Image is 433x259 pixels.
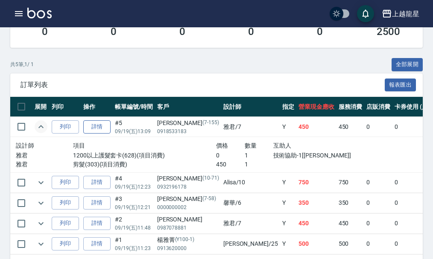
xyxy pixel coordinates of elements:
[52,176,79,189] button: 列印
[364,172,392,192] td: 0
[221,172,280,192] td: Alisa /10
[35,217,47,230] button: expand row
[392,9,419,19] div: 上越龍星
[216,151,245,160] p: 0
[245,151,273,160] p: 1
[273,142,292,149] span: 互助人
[273,151,359,160] p: 技術協助-1[[PERSON_NAME]]
[157,195,219,204] div: [PERSON_NAME]
[52,120,79,134] button: 列印
[336,234,365,254] td: 500
[111,26,117,38] h3: 0
[336,213,365,233] td: 450
[157,128,219,135] p: 0918533183
[115,183,153,191] p: 09/19 (五) 12:23
[113,234,155,254] td: #1
[16,142,34,149] span: 設計師
[296,193,336,213] td: 350
[336,117,365,137] td: 450
[157,224,219,232] p: 0987078881
[42,26,48,38] h3: 0
[364,97,392,117] th: 店販消費
[115,128,153,135] p: 09/19 (五) 13:09
[155,97,221,117] th: 客戶
[336,172,365,192] td: 750
[113,193,155,213] td: #3
[216,142,228,149] span: 價格
[35,120,47,133] button: expand row
[221,97,280,117] th: 設計師
[336,193,365,213] td: 350
[157,183,219,191] p: 0932196178
[280,234,296,254] td: Y
[221,213,280,233] td: 雅君 /7
[216,160,245,169] p: 450
[202,195,216,204] p: (7-58)
[364,193,392,213] td: 0
[364,234,392,254] td: 0
[113,213,155,233] td: #2
[73,142,85,149] span: 項目
[35,197,47,210] button: expand row
[157,204,219,211] p: 0000000002
[115,204,153,211] p: 09/19 (五) 12:21
[10,61,34,68] p: 共 5 筆, 1 / 1
[73,151,216,160] p: 1200以上護髮套卡(628)(項目消費)
[32,97,50,117] th: 展開
[202,174,219,183] p: (10-71)
[364,117,392,137] td: 0
[385,80,416,88] a: 報表匯出
[83,196,111,210] a: 詳情
[52,237,79,250] button: 列印
[378,5,423,23] button: 上越龍星
[280,213,296,233] td: Y
[115,244,153,252] p: 09/19 (五) 11:23
[357,5,374,22] button: save
[248,26,254,38] h3: 0
[50,97,81,117] th: 列印
[113,97,155,117] th: 帳單編號/時間
[113,117,155,137] td: #5
[113,172,155,192] td: #4
[296,117,336,137] td: 450
[336,97,365,117] th: 服務消費
[221,234,280,254] td: [PERSON_NAME] /25
[52,217,79,230] button: 列印
[317,26,323,38] h3: 0
[83,237,111,250] a: 詳情
[73,160,216,169] p: 剪髮(303)(項目消費)
[27,8,52,18] img: Logo
[245,160,273,169] p: 1
[52,196,79,210] button: 列印
[364,213,392,233] td: 0
[20,81,385,89] span: 訂單列表
[280,97,296,117] th: 指定
[35,176,47,189] button: expand row
[175,236,195,244] p: (Y100-1)
[296,172,336,192] td: 750
[83,120,111,134] a: 詳情
[221,193,280,213] td: 馨華 /6
[83,217,111,230] a: 詳情
[245,142,257,149] span: 數量
[157,244,219,252] p: 0913620000
[157,119,219,128] div: [PERSON_NAME]
[35,238,47,250] button: expand row
[115,224,153,232] p: 09/19 (五) 11:48
[157,236,219,244] div: 楊雅菁
[157,215,219,224] div: [PERSON_NAME]
[81,97,113,117] th: 操作
[202,119,219,128] p: (7-155)
[280,193,296,213] td: Y
[296,97,336,117] th: 營業現金應收
[16,151,73,160] p: 雅君
[377,26,401,38] h3: 2500
[157,174,219,183] div: [PERSON_NAME]
[280,172,296,192] td: Y
[16,160,73,169] p: 雅君
[296,213,336,233] td: 450
[296,234,336,254] td: 500
[221,117,280,137] td: 雅君 /7
[385,79,416,92] button: 報表匯出
[280,117,296,137] td: Y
